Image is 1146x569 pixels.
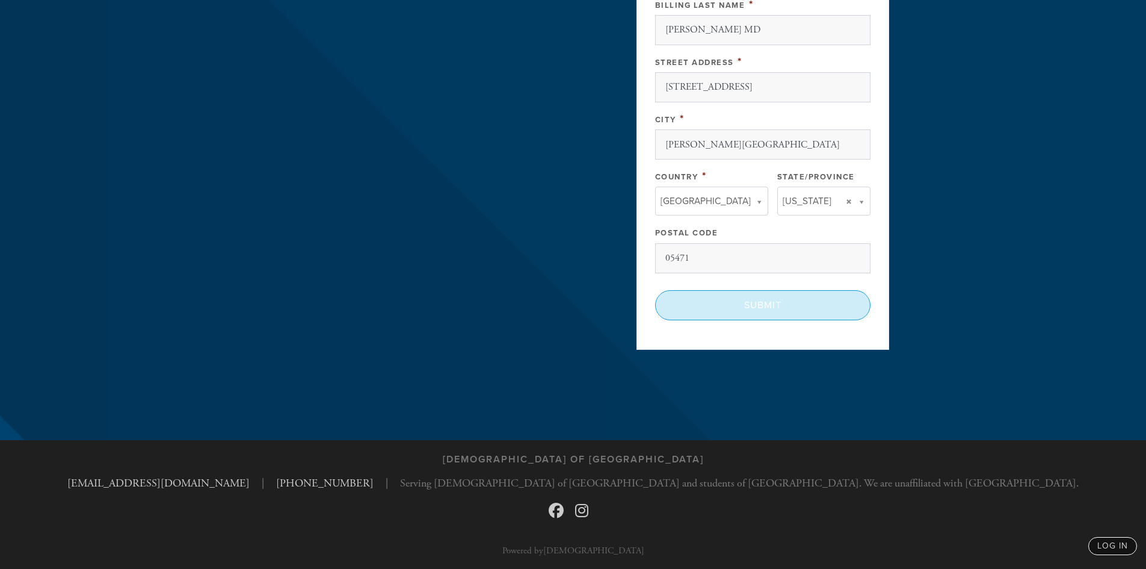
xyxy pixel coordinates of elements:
[655,228,718,238] label: Postal Code
[400,475,1079,491] span: Serving [DEMOGRAPHIC_DATA] of [GEOGRAPHIC_DATA] and students of [GEOGRAPHIC_DATA]. We are unaffil...
[655,58,734,67] label: Street Address
[655,172,698,182] label: Country
[702,169,707,182] span: This field is required.
[738,55,742,68] span: This field is required.
[777,172,855,182] label: State/Province
[502,546,644,555] p: Powered by
[386,475,388,491] span: |
[661,193,751,209] span: [GEOGRAPHIC_DATA]
[655,1,745,10] label: Billing Last Name
[655,115,676,125] label: City
[783,193,831,209] span: [US_STATE]
[67,476,250,490] a: [EMAIL_ADDRESS][DOMAIN_NAME]
[276,476,374,490] a: [PHONE_NUMBER]
[655,290,870,320] input: Submit
[777,187,870,216] a: [US_STATE]
[680,112,685,125] span: This field is required.
[655,187,768,216] a: [GEOGRAPHIC_DATA]
[443,454,704,465] h3: [DEMOGRAPHIC_DATA] of [GEOGRAPHIC_DATA]
[543,545,644,556] a: [DEMOGRAPHIC_DATA]
[1088,537,1137,555] a: log in
[262,475,264,491] span: |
